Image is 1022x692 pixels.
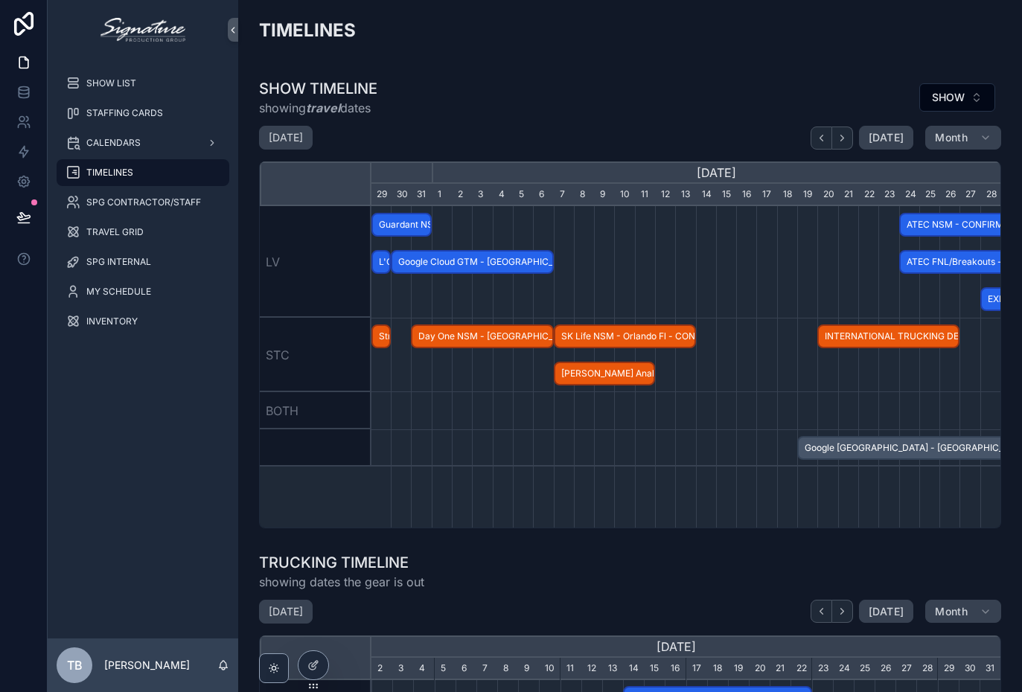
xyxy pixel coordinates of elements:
div: 19 [797,184,817,206]
div: 17 [756,184,776,206]
div: 15 [644,658,665,680]
div: 3 [392,658,413,680]
div: 3 [472,184,492,206]
div: 23 [812,658,833,680]
a: MY SCHEDULE [57,278,229,305]
div: 25 [854,658,875,680]
div: Google Cloud GTM - Las Vegas - CONFIRMED [391,250,553,275]
span: SHOW LIST [86,77,136,89]
div: 4 [493,184,513,206]
h2: TIMELINES [259,18,356,42]
span: TB [67,656,83,674]
span: MY SCHEDULE [86,286,151,298]
h1: TRUCKING TIMELINE [259,552,424,573]
div: 30 [391,184,411,206]
div: 27 [895,658,916,680]
div: 8 [574,184,594,206]
div: L'OREAL LUXE - LAS VEGAS - CONFIRMED [371,250,391,275]
h2: [DATE] [269,604,303,619]
div: 28 [916,658,937,680]
span: Month [935,605,968,618]
div: Day One NSM - Atlanta - CONFIRMED [411,324,553,349]
div: 16 [736,184,756,206]
a: SPG CONTRACTOR/STAFF [57,189,229,216]
div: 29 [938,658,959,680]
div: 18 [777,184,797,206]
span: INTERNATIONAL TRUCKING DEALER MEETING - [GEOGRAPHIC_DATA], [GEOGRAPHIC_DATA] - CONFIRMED [819,324,958,349]
a: CALENDARS [57,129,229,156]
img: App logo [100,18,185,42]
div: 22 [791,658,811,680]
div: 18 [707,658,728,680]
div: BOTH [260,392,371,429]
div: 4 [413,658,434,680]
div: 14 [623,658,644,680]
div: 28 [980,184,1000,206]
button: Select Button [919,83,995,112]
div: 11 [560,658,581,680]
div: 13 [675,184,695,206]
span: ATEC FNL/Breakouts - [GEOGRAPHIC_DATA] - CONFIRMED [901,250,1020,275]
div: 21 [838,184,858,206]
div: 2 [371,658,392,680]
span: Stryker GSM - [GEOGRAPHIC_DATA], [GEOGRAPHIC_DATA] - CONFIRMED [373,324,389,349]
div: Williams Analyst Day - Washington DC - CONFIRMED [554,362,655,386]
a: STAFFING CARDS [57,100,229,126]
button: Month [925,600,1001,624]
div: 16 [665,658,686,680]
div: 24 [833,658,854,680]
div: 7 [476,658,497,680]
h2: [DATE] [269,130,303,145]
div: 1 [432,184,452,206]
div: 30 [959,658,980,680]
a: SPG INTERNAL [57,249,229,275]
span: L'OREAL LUXE - [GEOGRAPHIC_DATA] - CONFIRMED [373,250,389,275]
span: SK Life NSM - Orlando Fl - CONFIRMED [555,324,694,349]
a: TIMELINES [57,159,229,186]
span: showing dates [259,99,377,117]
div: LV [260,206,371,318]
div: 20 [749,658,770,680]
div: 25 [919,184,939,206]
em: travel [306,100,340,115]
div: INTERNATIONAL TRUCKING DEALER MEETING - Orlando, FL - CONFIRMED [817,324,959,349]
span: CALENDARS [86,137,141,149]
span: SHOW [932,90,965,105]
span: Month [935,131,968,144]
div: 29 [371,184,391,206]
span: INVENTORY [86,315,138,327]
div: 10 [614,184,634,206]
div: 5 [435,658,456,680]
div: 12 [581,658,602,680]
a: TRAVEL GRID [57,219,229,246]
span: Google Cloud GTM - [GEOGRAPHIC_DATA] - CONFIRMED [392,250,552,275]
div: 31 [411,184,431,206]
span: [DATE] [869,131,904,144]
div: 20 [817,184,837,206]
div: [DATE] [351,635,1000,658]
span: Guardant NSM - [GEOGRAPHIC_DATA] - CONFIRMED [373,213,430,237]
div: Guardant NSM - Los Angeles - CONFIRMED [371,213,432,237]
button: [DATE] [859,126,913,150]
button: [DATE] [859,600,913,624]
div: SK Life NSM - Orlando Fl - CONFIRMED [554,324,696,349]
span: [PERSON_NAME] Analyst Day - [US_STATE][GEOGRAPHIC_DATA] - CONFIRMED [555,362,654,386]
div: 12 [655,184,675,206]
div: 14 [696,184,716,206]
div: 13 [602,658,623,680]
span: SPG CONTRACTOR/STAFF [86,196,201,208]
span: Day One NSM - [GEOGRAPHIC_DATA] - CONFIRMED [412,324,552,349]
div: 9 [594,184,614,206]
div: 26 [939,184,959,206]
h1: SHOW TIMELINE [259,78,377,99]
div: 22 [858,184,878,206]
div: [DATE] [432,161,1000,184]
div: 17 [686,658,707,680]
div: Stryker GSM - Orlando, FL - CONFIRMED [371,324,391,349]
div: 2 [452,184,472,206]
div: 31 [980,658,1000,680]
div: 9 [518,658,539,680]
div: 21 [770,658,791,680]
p: [PERSON_NAME] [104,658,190,673]
div: 27 [959,184,980,206]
